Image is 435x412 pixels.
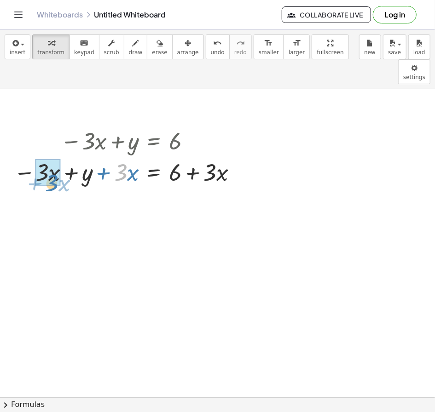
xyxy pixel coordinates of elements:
i: keyboard [80,38,88,49]
button: redoredo [229,34,252,59]
span: transform [37,49,64,56]
span: smaller [259,49,279,56]
span: insert [10,49,25,56]
span: undo [211,49,225,56]
button: Toggle navigation [11,7,26,22]
span: keypad [74,49,94,56]
span: draw [129,49,143,56]
button: format_sizelarger [284,34,310,59]
button: keyboardkeypad [69,34,99,59]
a: Whiteboards [37,10,83,19]
button: save [383,34,406,59]
i: format_size [292,38,301,49]
span: erase [152,49,167,56]
button: transform [32,34,70,59]
button: fullscreen [312,34,348,59]
span: save [388,49,401,56]
span: settings [403,74,425,80]
button: Log in [373,6,417,23]
button: scrub [99,34,124,59]
span: load [413,49,425,56]
span: arrange [177,49,199,56]
i: redo [236,38,245,49]
span: fullscreen [317,49,343,56]
span: redo [234,49,247,56]
button: undoundo [206,34,230,59]
button: load [408,34,430,59]
span: larger [289,49,305,56]
i: format_size [264,38,273,49]
i: undo [213,38,222,49]
span: Collaborate Live [290,11,363,19]
button: erase [147,34,172,59]
button: arrange [172,34,204,59]
button: new [359,34,381,59]
button: draw [124,34,148,59]
button: insert [5,34,30,59]
span: scrub [104,49,119,56]
button: settings [398,59,430,84]
button: format_sizesmaller [254,34,284,59]
button: Collaborate Live [282,6,371,23]
span: new [364,49,376,56]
